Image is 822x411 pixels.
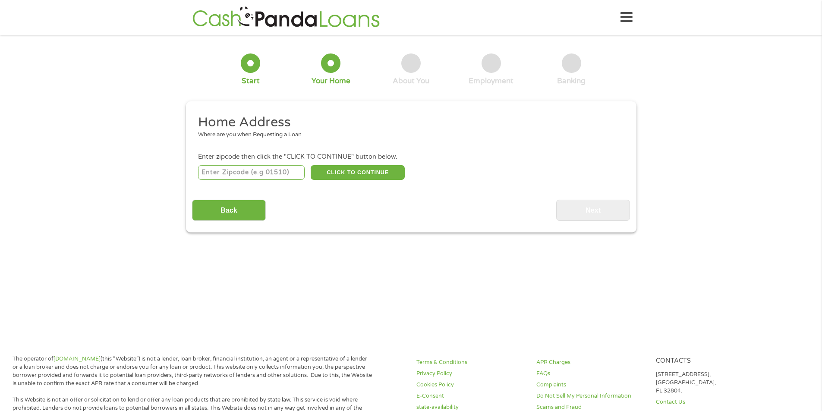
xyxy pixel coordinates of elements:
a: Privacy Policy [416,370,526,378]
a: E-Consent [416,392,526,400]
a: Terms & Conditions [416,358,526,367]
input: Enter Zipcode (e.g 01510) [198,165,305,180]
a: Cookies Policy [416,381,526,389]
a: APR Charges [536,358,646,367]
button: CLICK TO CONTINUE [311,165,405,180]
h4: Contacts [656,357,765,365]
div: Enter zipcode then click the "CLICK TO CONTINUE" button below. [198,152,624,162]
input: Back [192,200,266,221]
div: Start [242,76,260,86]
p: [STREET_ADDRESS], [GEOGRAPHIC_DATA], FL 32804. [656,370,765,395]
a: Complaints [536,381,646,389]
img: GetLoanNow Logo [190,5,382,30]
div: Where are you when Requesting a Loan. [198,131,617,139]
div: Employment [469,76,513,86]
h2: Home Address [198,114,617,131]
a: [DOMAIN_NAME] [54,355,101,362]
a: Contact Us [656,398,765,406]
div: Banking [557,76,586,86]
a: Do Not Sell My Personal Information [536,392,646,400]
div: About You [393,76,429,86]
a: FAQs [536,370,646,378]
div: Your Home [312,76,350,86]
p: The operator of (this “Website”) is not a lender, loan broker, financial institution, an agent or... [13,355,372,388]
input: Next [556,200,630,221]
